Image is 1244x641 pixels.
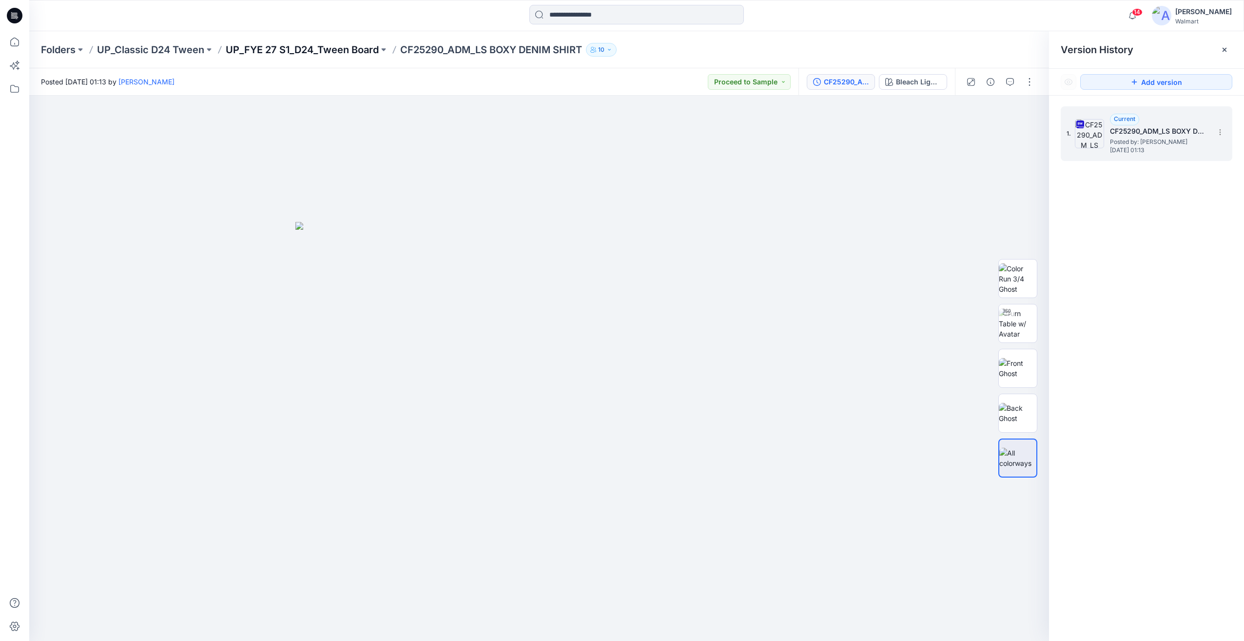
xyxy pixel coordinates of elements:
[295,222,783,641] img: eyJhbGciOiJIUzI1NiIsImtpZCI6IjAiLCJzbHQiOiJzZXMiLCJ0eXAiOiJKV1QifQ.eyJkYXRhIjp7InR5cGUiOiJzdG9yYW...
[1080,74,1232,90] button: Add version
[896,77,941,87] div: Bleach Light Wash A0003
[999,403,1037,423] img: Back Ghost
[1132,8,1143,16] span: 14
[41,77,175,87] span: Posted [DATE] 01:13 by
[97,43,204,57] a: UP_Classic D24 Tween
[999,263,1037,294] img: Color Run 3/4 Ghost
[598,44,604,55] p: 10
[1067,129,1071,138] span: 1.
[1114,115,1135,122] span: Current
[1110,137,1207,147] span: Posted by: Chantal Blommerde
[1221,46,1228,54] button: Close
[1175,6,1232,18] div: [PERSON_NAME]
[983,74,998,90] button: Details
[41,43,76,57] a: Folders
[824,77,869,87] div: CF25290_ADM_LS BOXY DENIM SHIRT
[1175,18,1232,25] div: Walmart
[807,74,875,90] button: CF25290_ADM_LS BOXY DENIM SHIRT
[586,43,617,57] button: 10
[1061,44,1133,56] span: Version History
[1075,119,1104,148] img: CF25290_ADM_LS BOXY DENIM SHIRT
[1110,125,1207,137] h5: CF25290_ADM_LS BOXY DENIM SHIRT
[999,448,1036,468] img: All colorways
[999,358,1037,379] img: Front Ghost
[226,43,379,57] a: UP_FYE 27 S1_D24_Tween Board
[1152,6,1171,25] img: avatar
[1110,147,1207,154] span: [DATE] 01:13
[999,308,1037,339] img: Turn Table w/ Avatar
[118,78,175,86] a: [PERSON_NAME]
[1061,74,1076,90] button: Show Hidden Versions
[879,74,947,90] button: Bleach Light Wash A0003
[400,43,582,57] p: CF25290_ADM_LS BOXY DENIM SHIRT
